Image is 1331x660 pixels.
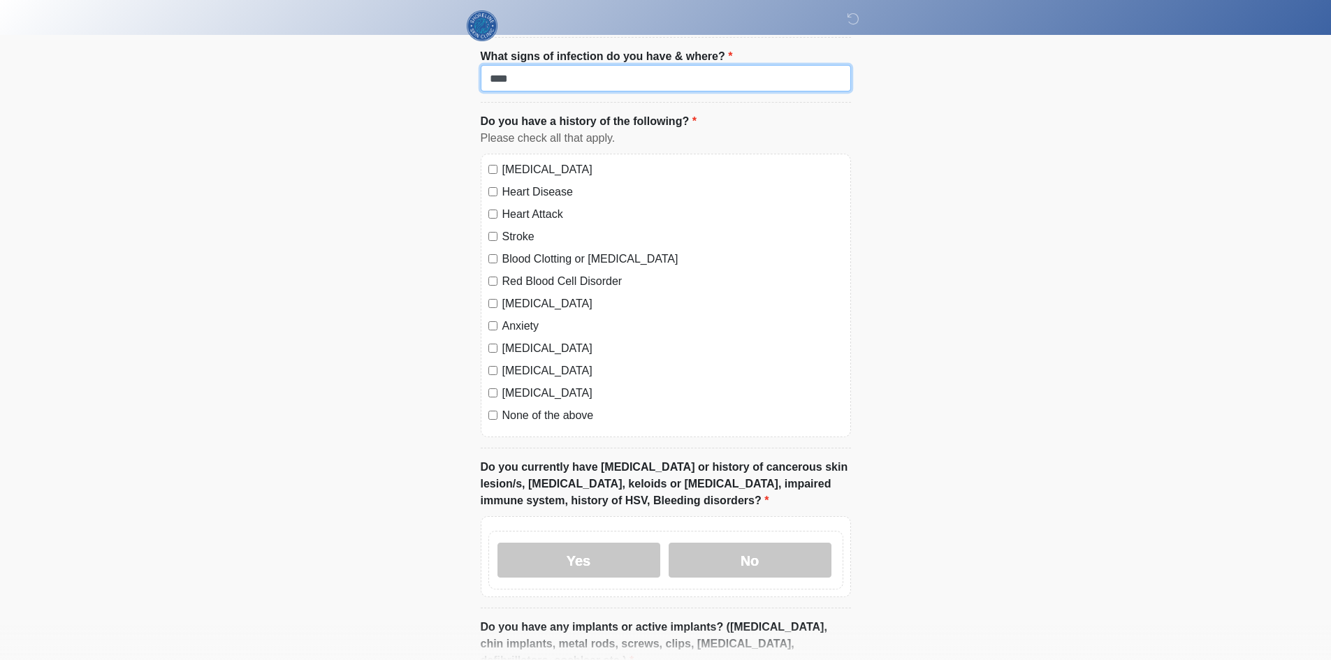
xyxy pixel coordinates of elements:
label: Do you currently have [MEDICAL_DATA] or history of cancerous skin lesion/s, [MEDICAL_DATA], keloi... [481,459,851,509]
img: Shoreline Skin Clinic Logo [467,10,497,41]
label: No [669,543,831,578]
label: None of the above [502,407,843,424]
label: Stroke [502,228,843,245]
input: Stroke [488,232,497,241]
label: Red Blood Cell Disorder [502,273,843,290]
label: [MEDICAL_DATA] [502,295,843,312]
input: [MEDICAL_DATA] [488,165,497,174]
label: Do you have a history of the following? [481,113,697,130]
label: [MEDICAL_DATA] [502,385,843,402]
label: Heart Attack [502,206,843,223]
label: [MEDICAL_DATA] [502,161,843,178]
label: What signs of infection do you have & where? [481,48,733,65]
input: [MEDICAL_DATA] [488,366,497,375]
input: Heart Attack [488,210,497,219]
input: Red Blood Cell Disorder [488,277,497,286]
label: [MEDICAL_DATA] [502,362,843,379]
input: Heart Disease [488,187,497,196]
input: [MEDICAL_DATA] [488,344,497,353]
label: [MEDICAL_DATA] [502,340,843,357]
label: Anxiety [502,318,843,335]
input: None of the above [488,411,497,420]
div: Please check all that apply. [481,130,851,147]
input: Anxiety [488,321,497,330]
label: Heart Disease [502,184,843,200]
input: [MEDICAL_DATA] [488,388,497,397]
input: Blood Clotting or [MEDICAL_DATA] [488,254,497,263]
input: [MEDICAL_DATA] [488,299,497,308]
label: Blood Clotting or [MEDICAL_DATA] [502,251,843,267]
label: Yes [497,543,660,578]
